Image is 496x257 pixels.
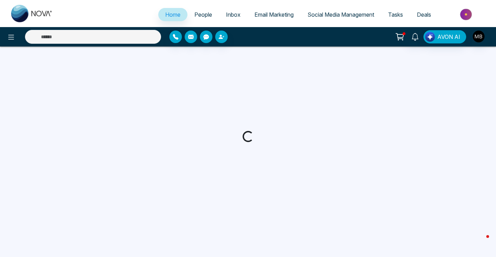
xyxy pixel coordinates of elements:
[417,11,431,18] span: Deals
[437,33,460,41] span: AVON AI
[308,11,374,18] span: Social Media Management
[165,11,180,18] span: Home
[226,11,241,18] span: Inbox
[11,5,53,22] img: Nova CRM Logo
[410,8,438,21] a: Deals
[472,233,489,250] iframe: Intercom live chat
[158,8,187,21] a: Home
[381,8,410,21] a: Tasks
[442,7,492,22] img: Market-place.gif
[423,30,466,43] button: AVON AI
[194,11,212,18] span: People
[247,8,301,21] a: Email Marketing
[187,8,219,21] a: People
[425,32,435,42] img: Lead Flow
[388,11,403,18] span: Tasks
[301,8,381,21] a: Social Media Management
[254,11,294,18] span: Email Marketing
[473,31,485,42] img: User Avatar
[219,8,247,21] a: Inbox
